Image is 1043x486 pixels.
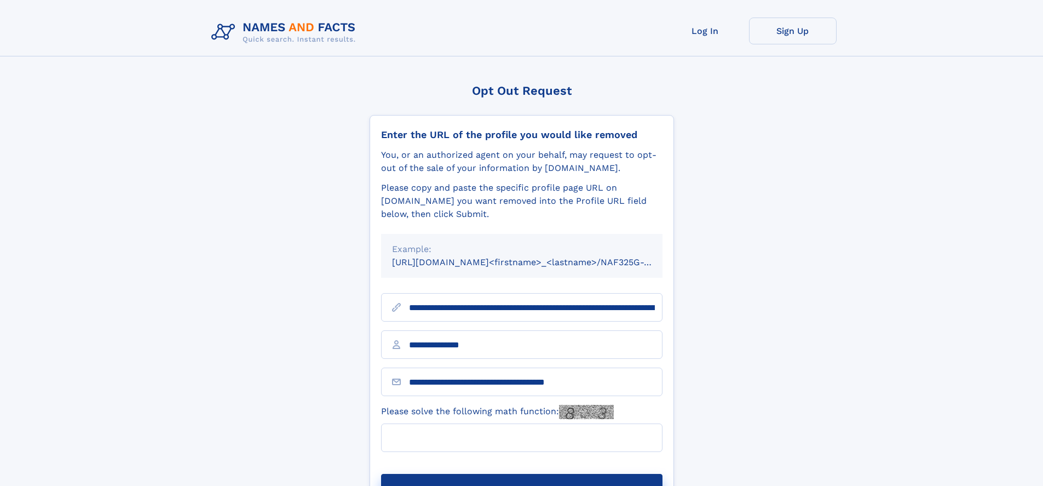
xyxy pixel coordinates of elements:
[381,405,614,419] label: Please solve the following math function:
[381,181,662,221] div: Please copy and paste the specific profile page URL on [DOMAIN_NAME] you want removed into the Pr...
[381,148,662,175] div: You, or an authorized agent on your behalf, may request to opt-out of the sale of your informatio...
[381,129,662,141] div: Enter the URL of the profile you would like removed
[370,84,674,98] div: Opt Out Request
[749,18,837,44] a: Sign Up
[661,18,749,44] a: Log In
[392,243,652,256] div: Example:
[392,257,683,267] small: [URL][DOMAIN_NAME]<firstname>_<lastname>/NAF325G-xxxxxxxx
[207,18,365,47] img: Logo Names and Facts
